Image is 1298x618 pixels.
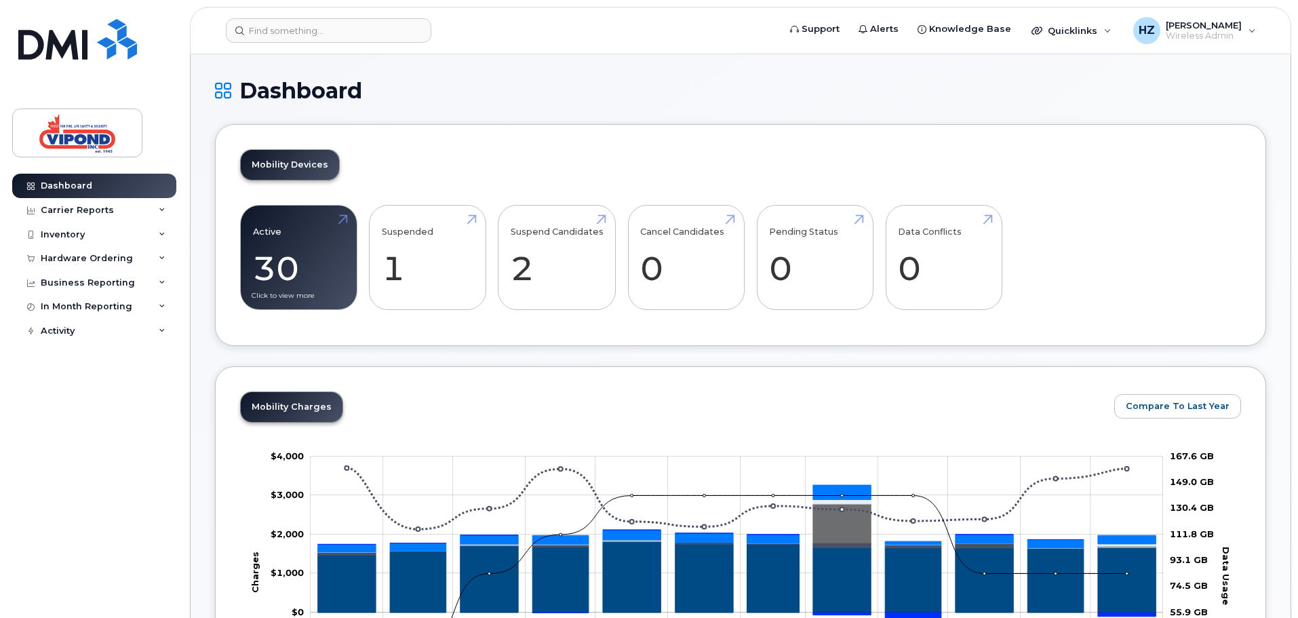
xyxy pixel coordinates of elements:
[769,213,861,303] a: Pending Status 0
[250,552,260,593] tspan: Charges
[318,542,1156,613] g: Rate Plan
[292,606,304,617] tspan: $0
[271,568,304,579] g: $0
[318,542,1156,556] g: Roaming
[1170,606,1208,617] tspan: 55.9 GB
[271,450,304,461] g: $0
[1170,528,1214,539] tspan: 111.8 GB
[271,528,304,539] g: $0
[271,490,304,501] g: $0
[382,213,473,303] a: Suspended 1
[271,490,304,501] tspan: $3,000
[215,79,1266,102] h1: Dashboard
[1170,581,1208,592] tspan: 74.5 GB
[1170,450,1214,461] tspan: 167.6 GB
[640,213,732,303] a: Cancel Candidates 0
[253,213,345,303] a: Active 30
[271,450,304,461] tspan: $4,000
[1126,400,1230,412] span: Compare To Last Year
[1170,476,1214,487] tspan: 149.0 GB
[241,392,342,422] a: Mobility Charges
[511,213,604,303] a: Suspend Candidates 2
[241,150,339,180] a: Mobility Devices
[898,213,989,303] a: Data Conflicts 0
[1114,394,1241,419] button: Compare To Last Year
[1170,503,1214,514] tspan: 130.4 GB
[1170,554,1208,565] tspan: 93.1 GB
[318,485,1156,552] g: HST
[1221,547,1232,605] tspan: Data Usage
[271,528,304,539] tspan: $2,000
[271,568,304,579] tspan: $1,000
